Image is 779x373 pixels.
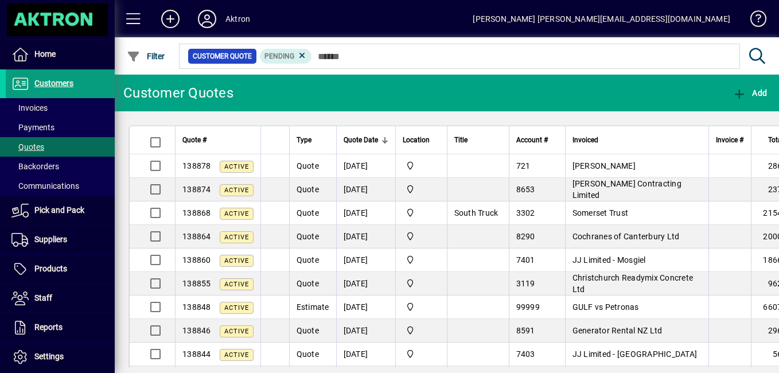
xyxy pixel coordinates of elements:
span: Central [403,160,440,172]
td: [DATE] [336,201,395,225]
span: Active [224,234,249,241]
span: 99999 [516,302,540,312]
div: Account # [516,134,558,146]
span: Central [403,348,440,360]
span: 138844 [182,349,211,359]
span: Quote # [182,134,207,146]
div: Location [403,134,440,146]
a: Suppliers [6,226,115,254]
span: Staff [34,293,52,302]
span: 8290 [516,232,535,241]
a: Staff [6,284,115,313]
span: Quote [297,208,319,217]
span: Central [403,183,440,196]
span: Quote [297,161,319,170]
span: 138864 [182,232,211,241]
span: Title [454,134,468,146]
span: Reports [34,323,63,332]
a: Reports [6,313,115,342]
span: Quote [297,255,319,265]
span: GULF vs Petronas [572,302,639,312]
span: Location [403,134,430,146]
td: [DATE] [336,272,395,296]
span: [PERSON_NAME] Contracting Limited [572,179,681,200]
div: Title [454,134,502,146]
span: Active [224,257,249,265]
span: Home [34,49,56,59]
div: Aktron [225,10,250,28]
span: Account # [516,134,548,146]
span: 8653 [516,185,535,194]
a: Invoices [6,98,115,118]
span: Type [297,134,311,146]
span: Central [403,230,440,243]
span: Invoice # [716,134,743,146]
span: Estimate [297,302,329,312]
div: Invoiced [572,134,702,146]
span: Products [34,264,67,273]
td: [DATE] [336,178,395,201]
div: Quote Date [344,134,388,146]
button: Profile [189,9,225,29]
td: [DATE] [336,319,395,343]
span: 8591 [516,326,535,335]
span: Pick and Pack [34,205,84,215]
button: Add [152,9,189,29]
span: 138878 [182,161,211,170]
div: Quote # [182,134,254,146]
span: Communications [11,181,79,191]
span: 3302 [516,208,535,217]
span: Central [403,207,440,219]
span: Active [224,328,249,335]
span: Active [224,187,249,194]
span: Invoices [11,103,48,112]
a: Knowledge Base [742,2,765,40]
span: Customers [34,79,73,88]
span: Christchurch Readymix Concrete Ltd [572,273,694,294]
span: Central [403,254,440,266]
a: Backorders [6,157,115,176]
div: Customer Quotes [123,84,233,102]
span: 721 [516,161,531,170]
span: Active [224,281,249,288]
span: Cochranes of Canterbury Ltd [572,232,680,241]
span: Active [224,163,249,170]
span: Active [224,210,249,217]
td: [DATE] [336,225,395,248]
span: 138855 [182,279,211,288]
span: Quote [297,326,319,335]
span: Quote Date [344,134,378,146]
span: 7403 [516,349,535,359]
span: Quote [297,349,319,359]
span: JJ Limited - [GEOGRAPHIC_DATA] [572,349,698,359]
span: 7401 [516,255,535,265]
span: Quote [297,185,319,194]
span: Generator Rental NZ Ltd [572,326,663,335]
td: [DATE] [336,154,395,178]
span: Customer Quote [193,50,252,62]
span: Somerset Trust [572,208,629,217]
a: Pick and Pack [6,196,115,225]
span: Payments [11,123,54,132]
span: 138868 [182,208,211,217]
span: 3119 [516,279,535,288]
a: Communications [6,176,115,196]
a: Home [6,40,115,69]
span: 138874 [182,185,211,194]
a: Quotes [6,137,115,157]
span: Central [403,301,440,313]
span: [PERSON_NAME] [572,161,636,170]
span: Active [224,351,249,359]
span: Active [224,304,249,312]
span: 138860 [182,255,211,265]
span: JJ Limited - Mosgiel [572,255,646,265]
span: Backorders [11,162,59,171]
a: Settings [6,343,115,371]
td: [DATE] [336,248,395,272]
span: Quote [297,232,319,241]
span: Central [403,277,440,290]
span: Invoiced [572,134,598,146]
span: Quote [297,279,319,288]
button: Add [730,83,770,103]
a: Products [6,255,115,283]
